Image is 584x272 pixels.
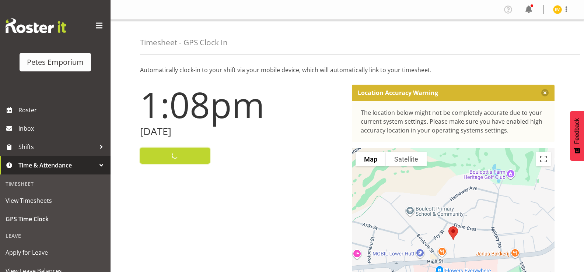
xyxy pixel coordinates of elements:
[356,152,386,166] button: Show street map
[18,105,107,116] span: Roster
[574,118,580,144] span: Feedback
[18,123,107,134] span: Inbox
[358,89,438,96] p: Location Accuracy Warning
[27,57,84,68] div: Petes Emporium
[6,247,105,258] span: Apply for Leave
[2,176,109,191] div: Timesheet
[2,228,109,243] div: Leave
[2,210,109,228] a: GPS Time Clock
[6,213,105,225] span: GPS Time Clock
[541,89,549,96] button: Close message
[140,85,343,124] h1: 1:08pm
[386,152,427,166] button: Show satellite imagery
[6,195,105,206] span: View Timesheets
[361,108,546,135] div: The location below might not be completely accurate due to your current system settings. Please m...
[570,111,584,161] button: Feedback - Show survey
[18,141,96,152] span: Shifts
[2,191,109,210] a: View Timesheets
[18,160,96,171] span: Time & Attendance
[140,66,555,74] p: Automatically clock-in to your shift via your mobile device, which will automatically link to you...
[6,18,66,33] img: Rosterit website logo
[140,38,228,47] h4: Timesheet - GPS Clock In
[140,126,343,137] h2: [DATE]
[2,243,109,262] a: Apply for Leave
[553,5,562,14] img: eva-vailini10223.jpg
[536,152,551,166] button: Toggle fullscreen view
